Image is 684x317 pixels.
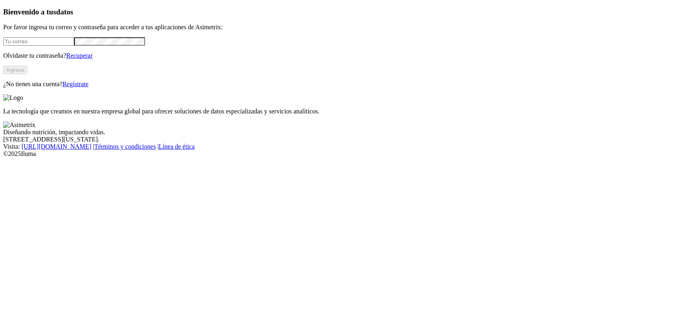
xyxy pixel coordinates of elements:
div: Diseñando nutrición, impactando vidas. [3,129,681,136]
a: Línea de ética [159,143,195,150]
a: Regístrate [63,81,89,87]
p: ¿No tienes una cuenta? [3,81,681,88]
h3: Bienvenido a tus [3,8,681,16]
div: © 2025 Iluma [3,150,681,157]
p: La tecnología que creamos en nuestra empresa global para ofrecer soluciones de datos especializad... [3,108,681,115]
input: Tu correo [3,37,74,46]
button: Ingresa [3,66,27,74]
div: Visita : | | [3,143,681,150]
a: Términos y condiciones [94,143,156,150]
p: Por favor ingresa tu correo y contraseña para acceder a tus aplicaciones de Asimetrix: [3,24,681,31]
img: Logo [3,94,23,101]
p: Olvidaste tu contraseña? [3,52,681,59]
a: [URL][DOMAIN_NAME] [22,143,91,150]
div: [STREET_ADDRESS][US_STATE]. [3,136,681,143]
img: Asimetrix [3,121,35,129]
span: datos [56,8,73,16]
a: Recuperar [66,52,93,59]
